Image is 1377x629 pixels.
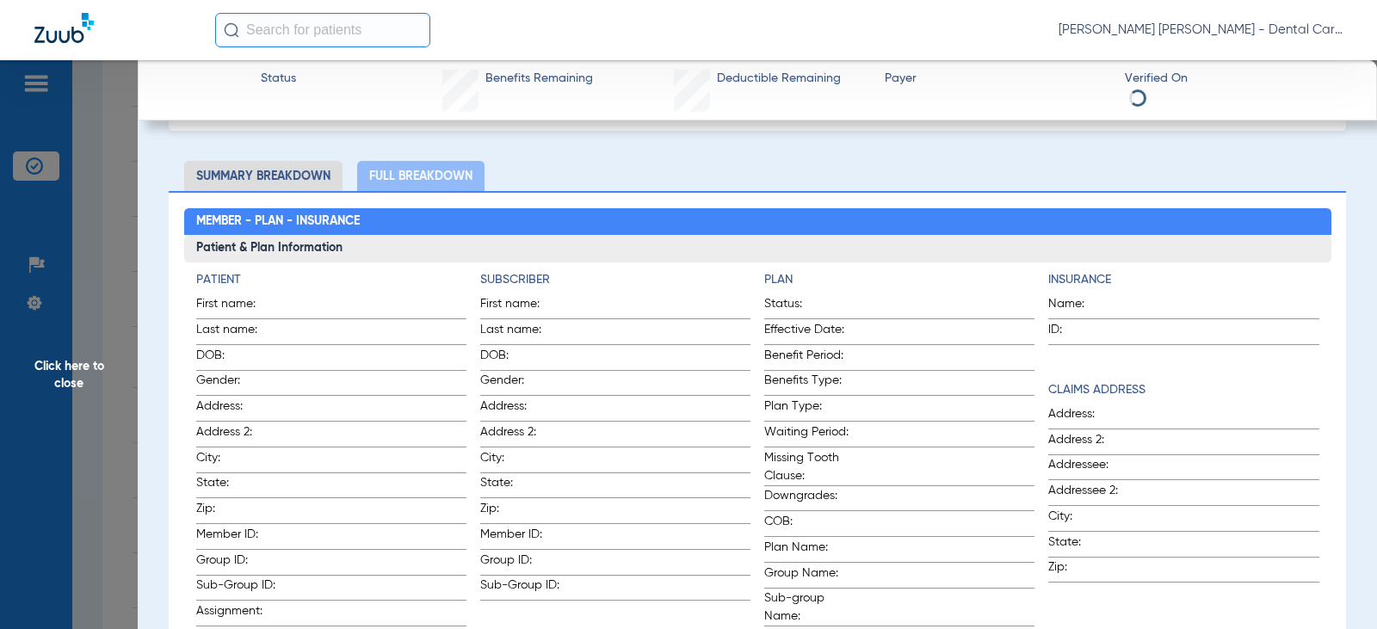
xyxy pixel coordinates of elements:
span: Payer [885,70,1109,88]
h2: Member - Plan - Insurance [184,208,1331,236]
span: Addressee 2: [1048,482,1133,505]
span: Waiting Period: [764,423,849,447]
span: [PERSON_NAME] [PERSON_NAME] - Dental Care of [PERSON_NAME] [1059,22,1343,39]
span: Gender: [196,372,281,395]
span: Gender: [480,372,565,395]
span: State: [1048,533,1133,557]
span: Sub-group Name: [764,589,849,626]
span: Effective Date: [764,321,849,344]
span: City: [480,449,565,472]
span: Member ID: [196,526,281,549]
span: ID: [1048,321,1096,344]
span: Addressee: [1048,456,1133,479]
span: Plan Type: [764,398,849,421]
span: Deductible Remaining [717,70,841,88]
img: Search Icon [224,22,239,38]
h4: Subscriber [480,271,750,289]
h4: Patient [196,271,466,289]
span: First name: [196,295,281,318]
span: Address: [480,398,565,421]
span: Benefit Period: [764,347,849,370]
span: Missing Tooth Clause: [764,449,849,485]
span: Last name: [480,321,565,344]
span: Address: [1048,405,1133,429]
span: Status: [764,295,849,318]
input: Search for patients [215,13,430,47]
span: Group ID: [196,552,281,575]
span: State: [196,474,281,497]
span: COB: [764,513,849,536]
span: Address 2: [196,423,281,447]
li: Full Breakdown [357,161,485,191]
span: Downgrades: [764,487,849,510]
span: Name: [1048,295,1096,318]
span: Group ID: [480,552,565,575]
span: Group Name: [764,564,849,588]
span: Benefits Remaining [485,70,593,88]
span: Benefits Type: [764,372,849,395]
span: State: [480,474,565,497]
span: Sub-Group ID: [196,577,281,600]
span: Zip: [1048,558,1133,582]
h4: Insurance [1048,271,1318,289]
h3: Patient & Plan Information [184,235,1331,262]
span: DOB: [480,347,565,370]
span: Plan Name: [764,539,849,562]
span: City: [196,449,281,472]
span: Assignment: [196,602,281,626]
span: Last name: [196,321,281,344]
span: Sub-Group ID: [480,577,565,600]
h4: Claims Address [1048,381,1318,399]
img: Zuub Logo [34,13,94,43]
span: First name: [480,295,565,318]
span: Address: [196,398,281,421]
span: Verified On [1125,70,1349,88]
span: City: [1048,508,1133,531]
span: Address 2: [480,423,565,447]
span: Address 2: [1048,431,1133,454]
span: Zip: [480,500,565,523]
li: Summary Breakdown [184,161,343,191]
span: Member ID: [480,526,565,549]
span: Status [261,70,296,88]
h4: Plan [764,271,1034,289]
span: Zip: [196,500,281,523]
span: DOB: [196,347,281,370]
